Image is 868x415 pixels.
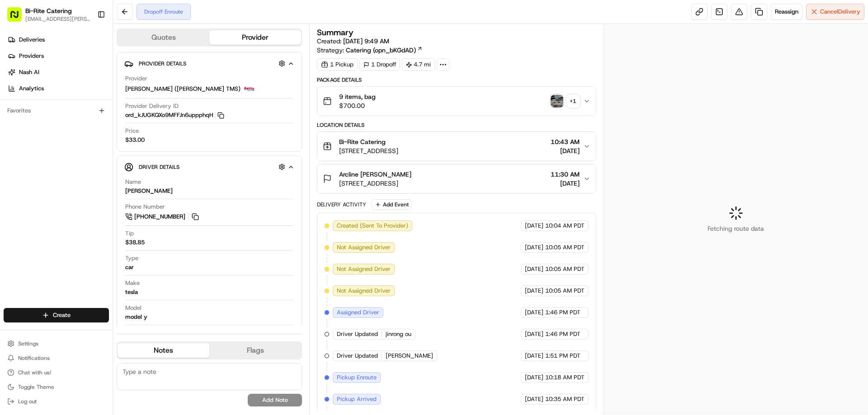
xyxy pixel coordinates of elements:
a: Deliveries [4,33,113,47]
img: betty.jpg [244,84,255,94]
button: Provider Details [124,56,294,71]
div: car [125,263,134,271]
span: [DATE] [525,265,543,273]
button: Add Event [372,199,412,210]
span: Assigned Driver [337,308,379,317]
span: Not Assigned Driver [337,287,391,295]
button: Reassign [771,4,802,20]
span: Type [125,254,138,262]
span: Make [125,279,140,287]
span: [DATE] [551,179,580,188]
button: Chat with us! [4,366,109,379]
span: Provider Details [139,60,186,67]
span: Analytics [19,84,44,93]
span: 10:05 AM PDT [545,243,585,252]
span: Created: [317,37,389,46]
button: Notifications [4,352,109,364]
div: [PERSON_NAME] [125,187,173,195]
span: Not Assigned Driver [337,265,391,273]
span: jinrong ou [386,330,411,338]
button: Log out [4,395,109,408]
span: [DATE] [525,330,543,338]
div: tesla [125,288,138,296]
img: photo_proof_of_pickup image [551,95,563,107]
span: 9 items, bag [339,92,376,101]
a: [PHONE_NUMBER] [125,212,200,222]
span: 1:51 PM PDT [545,352,580,360]
span: [STREET_ADDRESS] [339,146,398,155]
button: Flags [209,343,301,358]
span: Arcline [PERSON_NAME] [339,170,411,179]
div: 4.7 mi [402,58,435,71]
span: $33.00 [125,136,145,144]
span: Settings [18,340,38,347]
span: [STREET_ADDRESS] [339,179,411,188]
span: [DATE] [551,146,580,155]
button: Bi-Rite Catering [25,6,72,15]
button: Settings [4,337,109,350]
a: Nash AI [4,65,113,79]
span: Nash AI [19,68,39,76]
span: $700.00 [339,101,376,110]
span: Pickup Arrived [337,395,377,403]
span: [PHONE_NUMBER] [134,213,185,221]
button: Bi-Rite Catering[STREET_ADDRESS]10:43 AM[DATE] [317,132,595,161]
span: [DATE] 9:49 AM [343,37,389,45]
span: [DATE] [525,243,543,252]
span: Provider Delivery ID [125,102,179,110]
span: 10:05 AM PDT [545,287,585,295]
span: Notifications [18,354,50,362]
span: 10:43 AM [551,137,580,146]
a: Providers [4,49,113,63]
div: Delivery Activity [317,201,366,208]
button: [EMAIL_ADDRESS][PERSON_NAME][DOMAIN_NAME] [25,15,90,23]
span: [PERSON_NAME] [386,352,433,360]
button: Arcline [PERSON_NAME][STREET_ADDRESS]11:30 AM[DATE] [317,164,595,193]
div: 1 Pickup [317,58,358,71]
span: [PERSON_NAME] ([PERSON_NAME] TMS) [125,85,241,93]
h3: Summary [317,28,354,37]
button: CancelDelivery [806,4,864,20]
span: Created (Sent To Provider) [337,222,408,230]
span: Fetching route data [708,224,764,233]
span: Deliveries [19,36,45,44]
span: 10:18 AM PDT [545,373,585,382]
span: Name [125,178,141,186]
button: Quotes [118,30,209,45]
span: 1:46 PM PDT [545,308,580,317]
div: 1 Dropoff [359,58,400,71]
span: Catering (opn_bKGdAD) [346,46,416,55]
button: Provider [209,30,301,45]
span: Create [53,311,71,319]
span: Not Assigned Driver [337,243,391,252]
div: Location Details [317,121,596,129]
span: [DATE] [525,373,543,382]
button: photo_proof_of_pickup image+1 [551,95,580,107]
span: Driver Updated [337,330,378,338]
button: ord_kJUGKQXo9MFFJn6uppphqH [125,111,224,119]
div: Favorites [4,103,109,118]
a: Analytics [4,81,113,96]
span: Driver Details [139,163,179,171]
div: Package Details [317,76,596,84]
span: Model [125,304,142,312]
span: [DATE] [525,308,543,317]
button: Bi-Rite Catering[EMAIL_ADDRESS][PERSON_NAME][DOMAIN_NAME] [4,4,94,25]
span: Pickup Enroute [337,373,377,382]
span: 10:04 AM PDT [545,222,585,230]
div: model y [125,313,147,321]
span: [DATE] [525,395,543,403]
span: 11:30 AM [551,170,580,179]
button: Toggle Theme [4,381,109,393]
div: Strategy: [317,46,423,55]
div: $38.85 [125,238,145,247]
button: Create [4,308,109,322]
span: Bi-Rite Catering [339,137,386,146]
span: Provider [125,75,147,83]
span: 1:46 PM PDT [545,330,580,338]
span: Providers [19,52,44,60]
span: 10:05 AM PDT [545,265,585,273]
span: Price [125,127,139,135]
